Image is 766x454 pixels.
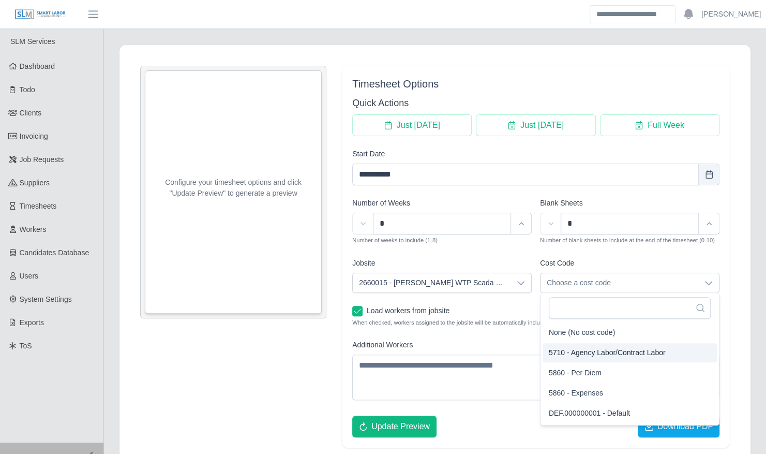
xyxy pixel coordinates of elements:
label: Jobsite [352,258,375,269]
span: Dashboard [20,62,55,70]
label: Number of Weeks [352,198,410,209]
button: Just Tomorrow [476,114,595,136]
span: Invoicing [20,132,48,140]
input: Search [590,5,675,23]
button: Download PDF [638,416,719,437]
li: 5710 - Agency Labor/Contract Labor [543,343,717,362]
span: Update Preview [371,420,430,433]
label: Additional Workers [352,340,413,350]
li: None (No cost code) [543,323,717,342]
span: Choose a cost code [540,273,698,292]
h3: Quick Actions [352,96,719,110]
small: Number of weeks to include (1-8) [352,237,438,243]
span: Just [DATE] [520,119,564,131]
span: DEF.000000001 - Default [549,408,630,419]
span: 5860 - Expenses [549,388,603,399]
span: 5710 - Agency Labor/Contract Labor [549,347,666,358]
button: Choose Date [699,164,719,185]
li: DEF.000000001 - Default [543,404,717,423]
span: Clients [20,109,42,117]
label: Cost Code [540,258,574,269]
img: SLM Logo [14,9,66,20]
span: Users [20,272,39,280]
span: System Settings [20,295,72,303]
span: Download PDF [657,420,713,433]
span: Todo [20,85,35,94]
li: 5860 - Per Diem [543,363,717,383]
span: SLM Services [10,37,55,46]
span: Suppliers [20,179,50,187]
div: Timesheet Options [352,76,719,92]
button: Full Week [600,114,719,136]
span: Exports [20,318,44,327]
span: 2660015 - Austin Davis WTP Scada Improvements [353,273,510,292]
small: Number of blank sheets to include at the end of the timesheet (0-10) [540,237,715,243]
span: Full Week [648,119,684,131]
label: Start Date [352,149,385,159]
span: Timesheets [20,202,57,210]
span: Candidates Database [20,248,89,257]
span: 5860 - Per Diem [549,368,602,378]
button: Just Today [352,114,472,136]
span: Just [DATE] [397,119,440,131]
span: Load workers from jobsite [367,306,449,315]
p: Configure your timesheet options and click "Update Preview" to generate a preview [145,177,321,199]
li: 5860 - Expenses [543,384,717,403]
small: When checked, workers assigned to the jobsite will be automatically included [352,318,719,327]
label: Blank Sheets [540,198,583,209]
button: Update Preview [352,416,437,437]
span: Job Requests [20,155,64,164]
span: ToS [20,342,32,350]
span: Workers [20,225,47,233]
a: [PERSON_NAME] [701,9,761,20]
span: None (No cost code) [549,327,615,338]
